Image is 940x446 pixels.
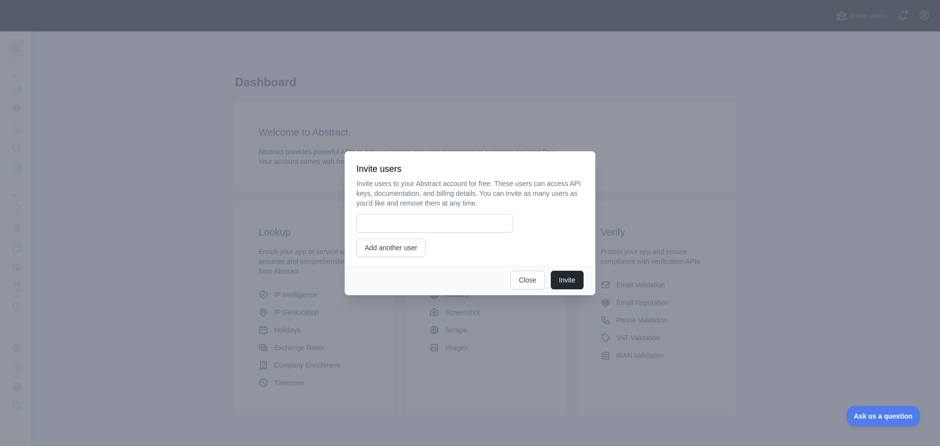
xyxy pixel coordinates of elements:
button: Add another user [356,238,425,257]
iframe: Toggle Customer Support [846,406,920,426]
button: Invite [551,271,584,289]
p: Invite users to your Abstract account for free. These users can access API keys, documentation, a... [356,179,584,208]
button: Close [511,271,545,289]
h3: Invite users [356,163,584,175]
